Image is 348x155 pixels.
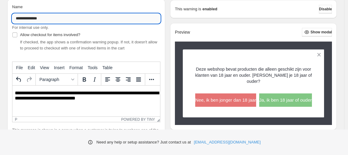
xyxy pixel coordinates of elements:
[89,74,100,85] button: Italic
[88,65,98,70] span: Tools
[310,30,332,35] span: Show modal
[133,74,144,85] button: Justify
[193,66,314,84] p: Deze webshop bevat producten die alleen geschikt zijn voor klanten van 18 jaar en ouder. [PERSON_...
[40,65,49,70] span: View
[319,5,332,13] button: Disable
[319,7,332,12] span: Disable
[12,5,23,9] span: Name
[28,65,35,70] span: Edit
[12,25,49,30] span: For internal use only.
[69,65,83,70] span: Format
[102,65,112,70] span: Table
[12,86,160,116] iframe: Rich Text Area
[12,127,160,139] p: This message is shown in a popup when a customer is trying to purchase one of the products involved:
[14,74,24,85] button: Undo
[175,30,190,35] h2: Preview
[37,74,76,85] button: Formats
[54,65,65,70] span: Insert
[155,117,160,122] div: Resize
[121,117,155,122] a: Powered by Tiny
[123,74,133,85] button: Align right
[194,139,261,145] a: [EMAIL_ADDRESS][DOMAIN_NAME]
[39,77,69,82] span: Paragraph
[24,74,34,85] button: Redo
[195,93,256,107] button: Nee, ik ben jonger dan 18 jaar
[113,74,123,85] button: Align center
[20,32,80,37] span: Allow checkout for items involved?
[259,93,312,107] button: Ja, ik ben 18 jaar of ouder
[102,74,113,85] button: Align left
[15,117,17,122] div: p
[202,6,217,12] strong: enabled
[302,28,332,36] button: Show modal
[16,65,23,70] span: File
[79,74,89,85] button: Bold
[146,74,157,85] button: More...
[175,6,201,12] p: This warning is
[20,40,157,50] span: If checked, the app shows a confirmation warning popup. If not, it doesn't allow to proceed to ch...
